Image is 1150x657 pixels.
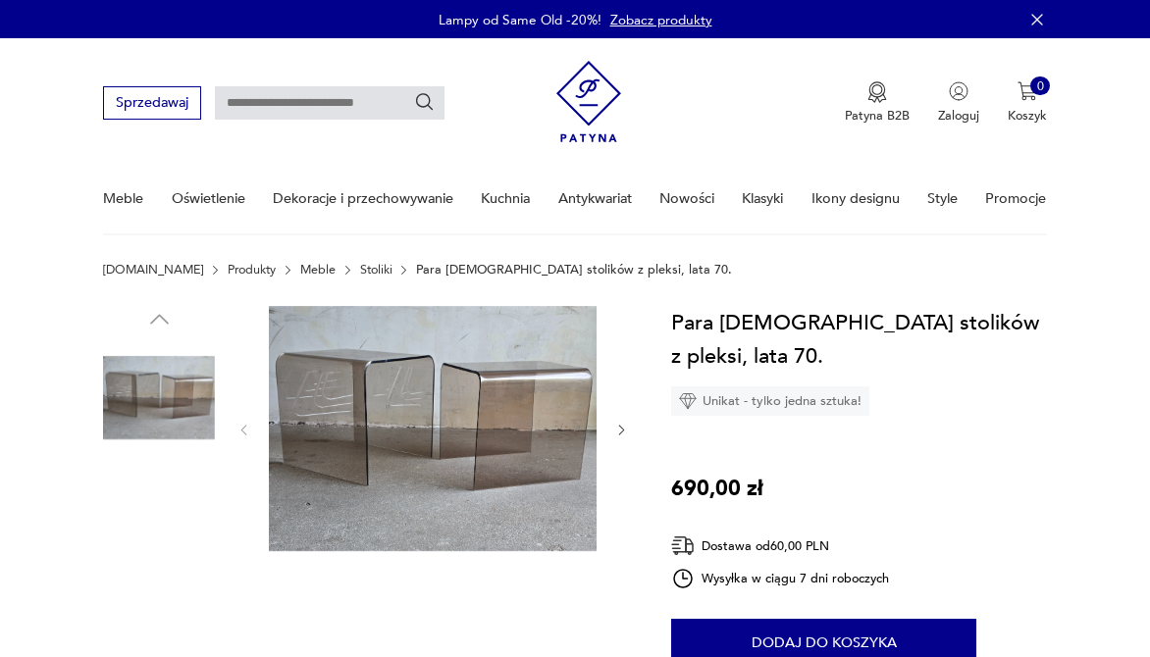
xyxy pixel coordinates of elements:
[1030,76,1050,96] div: 0
[481,165,530,232] a: Kuchnia
[811,165,900,232] a: Ikony designu
[103,165,143,232] a: Meble
[172,165,245,232] a: Oświetlenie
[103,263,203,277] a: [DOMAIN_NAME]
[938,81,979,125] button: Zaloguj
[671,472,763,505] p: 690,00 zł
[103,467,215,579] img: Zdjęcie produktu Para włoskich stolików z pleksi, lata 70.
[416,263,732,277] p: Para [DEMOGRAPHIC_DATA] stolików z pleksi, lata 70.
[671,567,889,590] div: Wysyłka w ciągu 7 dni roboczych
[671,386,869,416] div: Unikat - tylko jedna sztuka!
[1018,81,1037,101] img: Ikona koszyka
[867,81,887,103] img: Ikona medalu
[671,306,1048,373] h1: Para [DEMOGRAPHIC_DATA] stolików z pleksi, lata 70.
[414,92,436,114] button: Szukaj
[927,165,958,232] a: Style
[228,263,276,277] a: Produkty
[558,165,632,232] a: Antykwariat
[1008,107,1047,125] p: Koszyk
[610,11,712,29] a: Zobacz produkty
[938,107,979,125] p: Zaloguj
[949,81,968,101] img: Ikonka użytkownika
[103,342,215,454] img: Zdjęcie produktu Para włoskich stolików z pleksi, lata 70.
[845,107,910,125] p: Patyna B2B
[269,306,597,552] img: Zdjęcie produktu Para włoskich stolików z pleksi, lata 70.
[103,86,200,119] button: Sprzedawaj
[659,165,714,232] a: Nowości
[556,54,622,149] img: Patyna - sklep z meblami i dekoracjami vintage
[845,81,910,125] a: Ikona medaluPatyna B2B
[273,165,453,232] a: Dekoracje i przechowywanie
[671,533,695,558] img: Ikona dostawy
[103,98,200,110] a: Sprzedawaj
[360,263,392,277] a: Stoliki
[439,11,601,29] p: Lampy od Same Old -20%!
[671,533,889,558] div: Dostawa od 60,00 PLN
[742,165,783,232] a: Klasyki
[985,165,1046,232] a: Promocje
[1008,81,1047,125] button: 0Koszyk
[845,81,910,125] button: Patyna B2B
[300,263,336,277] a: Meble
[679,392,697,410] img: Ikona diamentu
